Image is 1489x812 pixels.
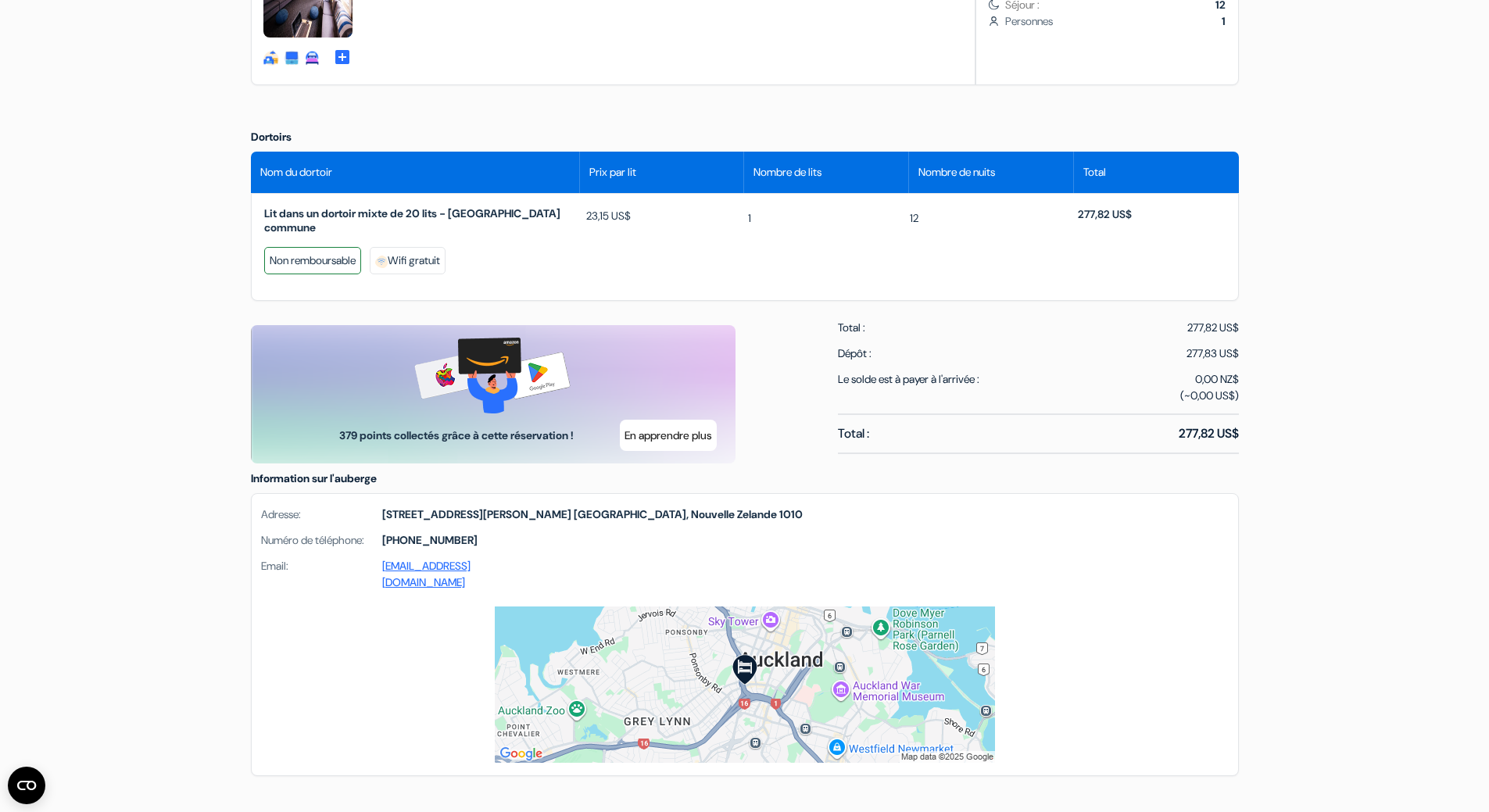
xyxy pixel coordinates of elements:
[1187,345,1239,362] div: 277,83 US$
[382,532,478,549] strong: [PHONE_NUMBER]
[1222,14,1226,28] b: 1
[838,371,979,404] span: Le solde est à payer à l'arrivée :
[261,506,382,523] span: Adresse:
[838,320,865,336] span: Total :
[838,345,872,362] span: Dépôt :
[336,427,578,444] span: 379 points collectés grâce à cette réservation !
[1083,164,1106,181] span: Total
[251,471,377,485] span: Information sur l'auberge
[414,338,571,413] img: gift-card-banner.png
[574,507,689,521] span: [GEOGRAPHIC_DATA],
[382,559,471,589] a: [EMAIL_ADDRESS][DOMAIN_NAME]
[589,164,636,181] span: Prix par lit
[779,507,803,521] span: 1010
[264,247,361,274] div: Non remboursable
[333,47,352,63] a: add_box
[375,256,388,268] img: freeWifi.svg
[1187,320,1239,336] span: 277,82 US$
[8,767,45,804] button: Ouvrir le widget CMP
[1180,371,1239,404] span: 0,00 NZ$ (~0,00 US$)
[260,164,332,181] span: Nom du dortoir
[691,507,777,521] span: Nouvelle Zelande
[620,420,717,451] button: En apprendre plus
[370,247,446,274] div: Wifi gratuit
[261,558,382,591] span: Email:
[382,507,571,521] span: [STREET_ADDRESS][PERSON_NAME]
[1005,13,1225,30] span: Personnes
[261,532,382,549] span: Numéro de téléphone:
[1078,207,1132,221] span: 277,82 US$
[586,208,631,224] span: 23,15 US$
[838,424,869,443] span: Total :
[748,210,751,227] span: 1
[495,606,995,763] img: staticmap
[251,130,292,144] span: Dortoirs
[264,206,581,234] span: Lit dans un dortoir mixte de 20 lits - [GEOGRAPHIC_DATA] commune
[1179,424,1239,443] span: 277,82 US$
[753,164,821,181] span: Nombre de lits
[910,210,918,227] span: 12
[918,164,995,181] span: Nombre de nuits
